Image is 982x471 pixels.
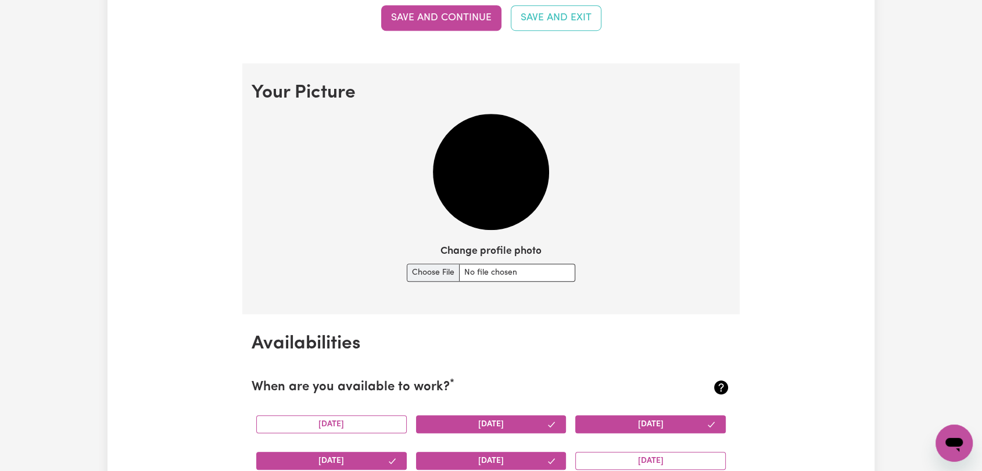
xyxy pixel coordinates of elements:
[252,82,730,104] h2: Your Picture
[252,380,651,396] h2: When are you available to work?
[416,415,567,433] button: [DATE]
[381,5,501,31] button: Save and continue
[575,415,726,433] button: [DATE]
[252,333,730,355] h2: Availabilities
[256,452,407,470] button: [DATE]
[575,452,726,470] button: [DATE]
[936,425,973,462] iframe: Button to launch messaging window
[433,114,549,230] img: Your current profile image
[440,244,542,259] label: Change profile photo
[416,452,567,470] button: [DATE]
[511,5,601,31] button: Save and Exit
[256,415,407,433] button: [DATE]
